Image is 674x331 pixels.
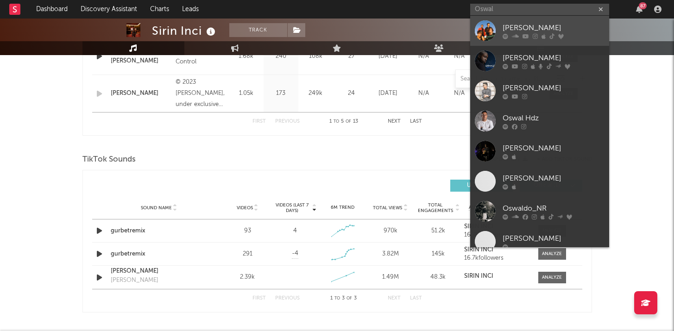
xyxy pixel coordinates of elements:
[335,52,368,61] div: 27
[470,16,609,46] a: [PERSON_NAME]
[301,89,331,98] div: 249k
[226,250,269,259] div: 291
[408,52,439,61] div: N/A
[416,273,460,282] div: 48.3k
[231,89,261,98] div: 1.05k
[503,233,605,244] div: [PERSON_NAME]
[503,82,605,94] div: [PERSON_NAME]
[334,119,339,124] span: to
[369,250,412,259] div: 3.82M
[141,205,172,211] span: Sound Name
[335,89,368,98] div: 24
[464,255,529,262] div: 16.7k followers
[416,226,460,236] div: 51.2k
[444,89,475,98] div: N/A
[456,183,499,188] span: UGC ( 2 )
[111,267,208,276] a: [PERSON_NAME]
[152,23,218,38] div: Sirin Inci
[275,119,300,124] button: Previous
[334,296,340,300] span: to
[318,293,369,304] div: 1 3 3
[301,52,331,61] div: 108k
[464,224,493,230] strong: SIRIN INCI
[111,89,171,98] a: [PERSON_NAME]
[503,203,605,214] div: Oswaldo_NR
[416,250,460,259] div: 145k
[410,119,422,124] button: Last
[416,202,454,213] span: Total Engagements
[266,89,296,98] div: 173
[318,116,369,127] div: 1 5 13
[273,202,311,213] span: Videos (last 7 days)
[111,226,208,236] a: gurbetremix
[408,89,439,98] div: N/A
[464,247,493,253] strong: SIRIN INCI
[369,226,412,236] div: 970k
[503,112,605,124] div: Oswal Hdz
[456,75,554,83] input: Search by song name or URL
[176,77,226,110] div: © 2023 [PERSON_NAME], under exclusive license to Universal Music GmbH, [GEOGRAPHIC_DATA]
[503,52,605,63] div: [PERSON_NAME]
[470,226,609,256] a: [PERSON_NAME]
[275,296,300,301] button: Previous
[111,250,208,259] a: gurbetremix
[464,273,493,279] strong: SIRIN INCI
[470,46,609,76] a: [PERSON_NAME]
[346,119,351,124] span: of
[321,204,364,211] div: 6M Trend
[82,154,136,165] span: TikTok Sounds
[636,6,643,13] button: 87
[470,196,609,226] a: Oswaldo_NR
[410,296,422,301] button: Last
[293,226,297,236] div: 4
[639,2,647,9] div: 87
[111,47,171,65] a: Sivas [PERSON_NAME]
[503,143,605,154] div: [PERSON_NAME]
[369,273,412,282] div: 1.49M
[373,205,402,211] span: Total Views
[470,166,609,196] a: [PERSON_NAME]
[372,89,403,98] div: [DATE]
[226,273,269,282] div: 2.39k
[444,52,475,61] div: N/A
[469,205,519,211] span: Author / Followers
[470,4,609,15] input: Search for artists
[346,296,352,300] span: of
[464,247,529,253] a: SIRIN INCI
[111,276,158,285] div: [PERSON_NAME]
[464,273,529,280] a: SIRIN INCI
[503,22,605,33] div: [PERSON_NAME]
[266,52,296,61] div: 240
[237,205,253,211] span: Videos
[252,296,266,301] button: First
[450,180,513,192] button: UGC(2)
[231,52,261,61] div: 1.68k
[470,76,609,106] a: [PERSON_NAME]
[226,226,269,236] div: 93
[464,232,529,238] div: 16.7k followers
[388,119,401,124] button: Next
[176,45,226,68] div: 2024 Copyright Control
[229,23,287,37] button: Track
[464,224,529,230] a: SIRIN INCI
[470,106,609,136] a: Oswal Hdz
[372,52,403,61] div: [DATE]
[503,173,605,184] div: [PERSON_NAME]
[292,249,298,258] span: -4
[252,119,266,124] button: First
[470,136,609,166] a: [PERSON_NAME]
[388,296,401,301] button: Next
